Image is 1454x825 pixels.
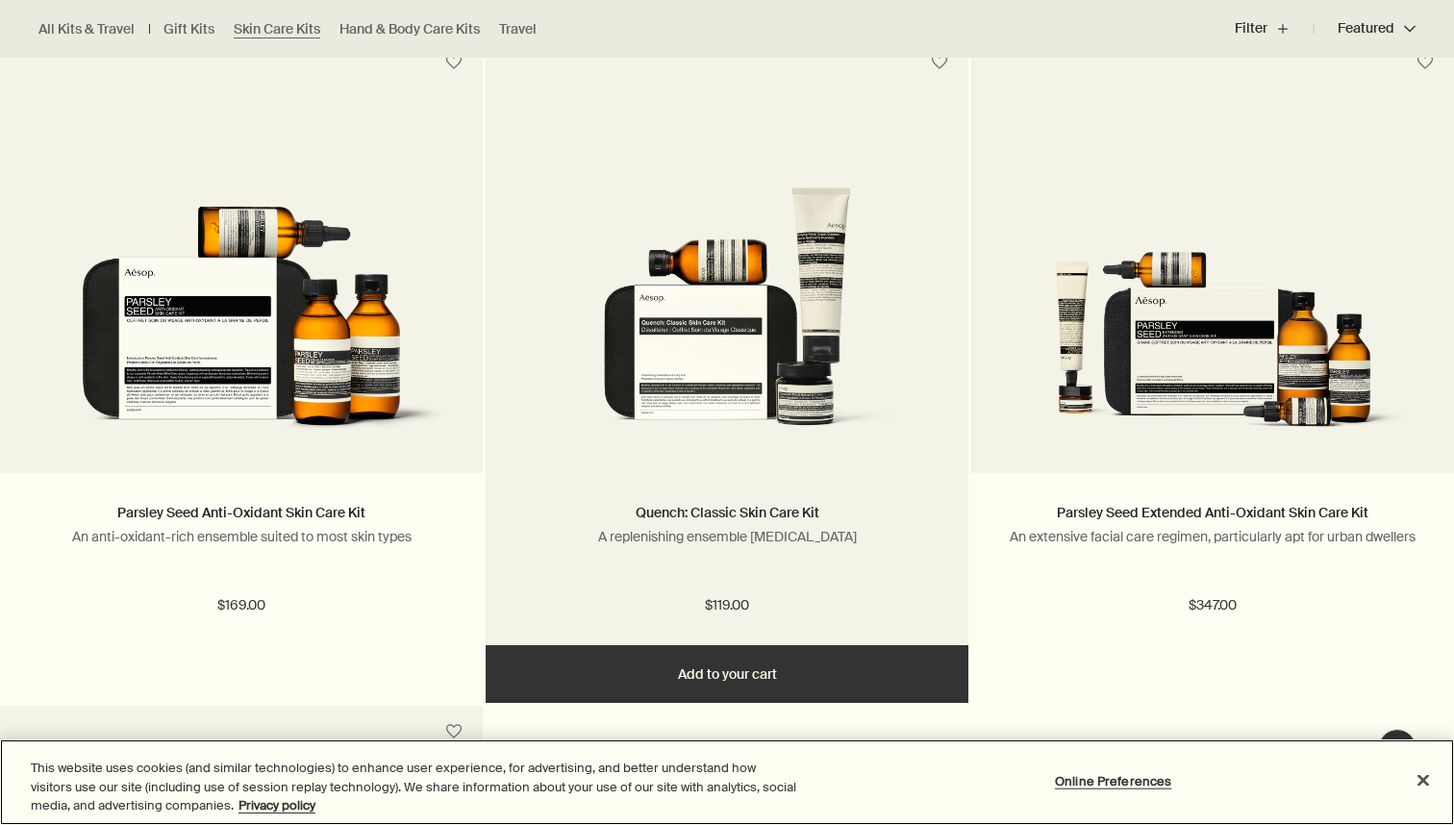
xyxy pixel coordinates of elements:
button: Save to cabinet [922,45,957,80]
p: An anti-oxidant-rich ensemble suited to most skin types [29,528,454,545]
button: Filter [1235,6,1314,52]
p: An extensive facial care regimen, particularly apt for urban dwellers [1000,528,1425,545]
a: Hand & Body Care Kits [339,20,480,38]
button: Save to cabinet [1408,45,1442,80]
button: Save to cabinet [437,714,471,749]
a: More information about your privacy, opens in a new tab [238,797,315,813]
span: $347.00 [1189,594,1237,617]
a: Parsley Seed Extended Anti-Oxidant Skin Care Kit [1057,504,1368,521]
a: Skin Care Kits [234,20,320,38]
a: Parsley Seed Extended Skin Care kit surrounded by the contents of the kit [971,88,1454,473]
div: This website uses cookies (and similar technologies) to enhance user experience, for advertising,... [31,759,800,815]
button: Add to your cart - $119.00 [486,645,968,703]
img: Kit container along with three Parsley Seed products [29,187,454,444]
a: Parsley Seed Anti-Oxidant Skin Care Kit [117,504,365,521]
button: Featured [1314,6,1416,52]
span: $169.00 [217,594,265,617]
img: Parsley Seed Extended Skin Care kit surrounded by the contents of the kit [1000,187,1425,444]
span: $119.00 [705,594,749,617]
img: Quench Kit [514,187,940,444]
button: Save to cabinet [437,45,471,80]
button: Close [1402,759,1444,801]
a: Quench: Classic Skin Care Kit [636,504,819,521]
button: Online Preferences, Opens the preference center dialog [1053,762,1173,800]
p: A replenishing ensemble [MEDICAL_DATA] [514,528,940,545]
button: Live Assistance [1378,729,1416,767]
a: Gift Kits [163,20,214,38]
a: Travel [499,20,537,38]
a: Quench Kit [486,88,968,473]
a: All Kits & Travel [38,20,135,38]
